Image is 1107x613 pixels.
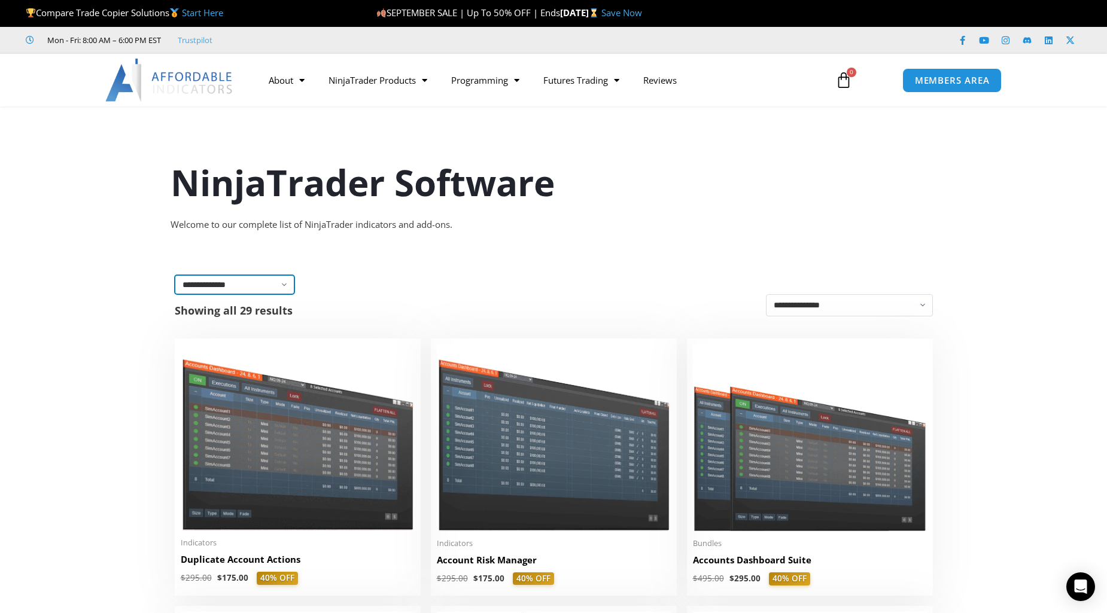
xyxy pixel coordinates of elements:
span: $ [473,573,478,584]
a: Start Here [182,7,223,19]
span: $ [181,572,185,583]
img: 🏆 [26,8,35,17]
a: Futures Trading [531,66,631,94]
div: Welcome to our complete list of NinjaTrader indicators and add-ons. [171,216,936,233]
bdi: 295.00 [181,572,212,583]
a: 0 [817,63,870,97]
div: Open Intercom Messenger [1066,572,1095,601]
bdi: 295.00 [729,573,761,584]
a: MEMBERS AREA [902,68,1002,93]
img: LogoAI | Affordable Indicators – NinjaTrader [105,59,234,102]
h2: Accounts Dashboard Suite [693,554,927,566]
img: Accounts Dashboard Suite [693,344,927,531]
a: About [257,66,317,94]
span: MEMBERS AREA [915,76,990,85]
span: $ [729,573,734,584]
span: 40% OFF [257,572,298,585]
h1: NinjaTrader Software [171,157,936,208]
img: 🍂 [377,8,386,17]
nav: Menu [257,66,822,94]
a: Reviews [631,66,689,94]
img: Duplicate Account Actions [181,344,415,530]
span: $ [437,573,442,584]
span: Compare Trade Copier Solutions [26,7,223,19]
span: $ [217,572,222,583]
bdi: 175.00 [473,573,504,584]
span: 0 [847,68,856,77]
img: 🥇 [170,8,179,17]
span: 40% OFF [513,572,554,585]
img: ⌛ [589,8,598,17]
a: Programming [439,66,531,94]
a: Duplicate Account Actions [181,553,415,572]
bdi: 295.00 [437,573,468,584]
p: Showing all 29 results [175,305,293,316]
span: SEPTEMBER SALE | Up To 50% OFF | Ends [376,7,560,19]
h2: Account Risk Manager [437,554,671,566]
span: Indicators [437,538,671,548]
a: Accounts Dashboard Suite [693,554,927,572]
span: $ [693,573,698,584]
span: Mon - Fri: 8:00 AM – 6:00 PM EST [44,33,161,47]
a: Trustpilot [178,33,212,47]
span: Indicators [181,538,415,548]
h2: Duplicate Account Actions [181,553,415,566]
a: Account Risk Manager [437,554,671,572]
bdi: 495.00 [693,573,724,584]
a: NinjaTrader Products [317,66,439,94]
span: Bundles [693,538,927,548]
select: Shop order [766,294,932,316]
span: 40% OFF [769,572,810,585]
a: Save Now [601,7,642,19]
bdi: 175.00 [217,572,248,583]
strong: [DATE] [560,7,601,19]
img: Account Risk Manager [437,344,671,530]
